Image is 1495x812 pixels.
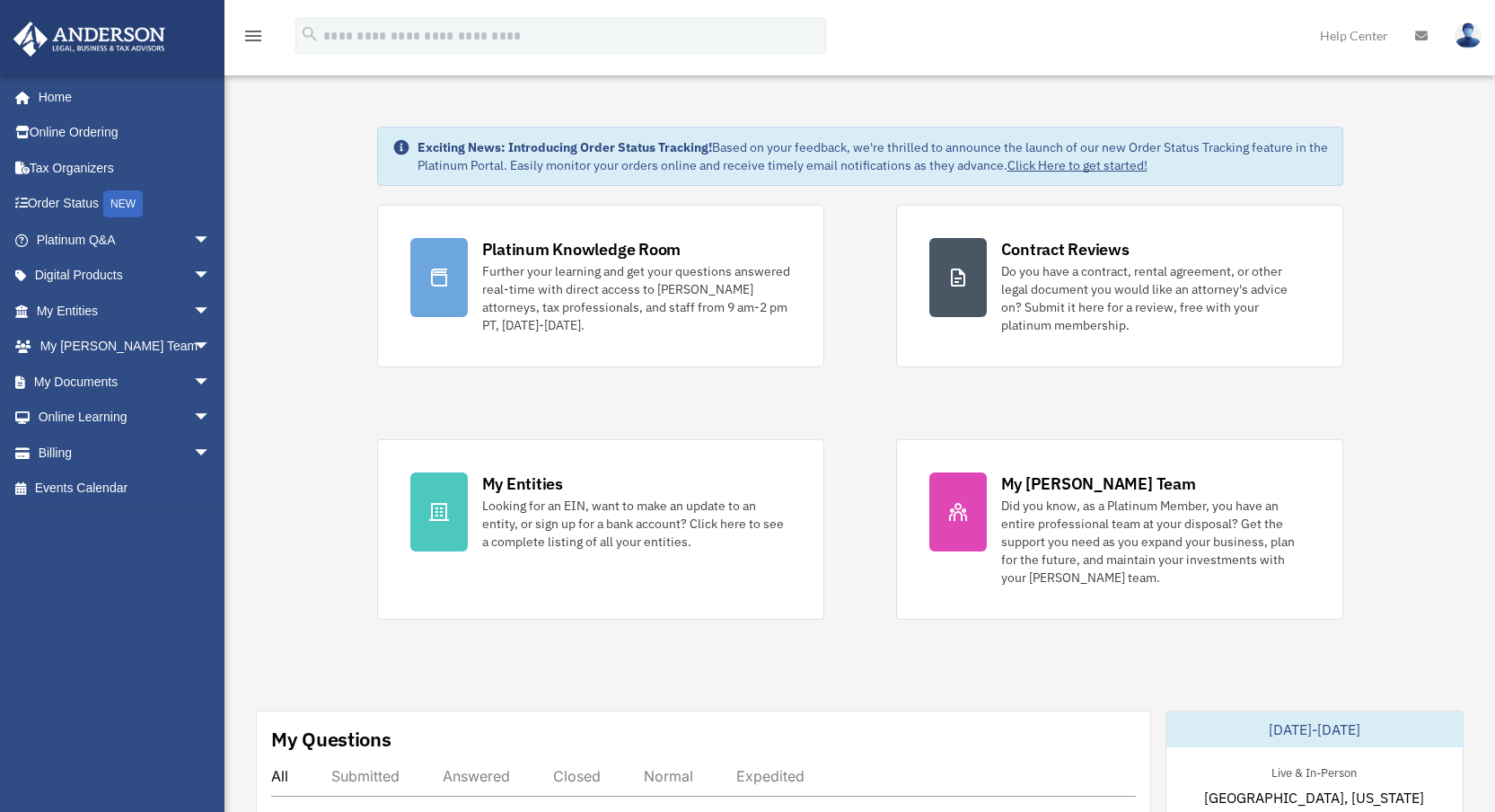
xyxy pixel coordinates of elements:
[482,497,791,551] div: Looking for an EIN, want to make an update to an entity, or sign up for a bank account? Click her...
[13,471,238,507] a: Events Calendar
[193,364,229,401] span: arrow_drop_down
[13,150,238,186] a: Tax Organizers
[1257,762,1371,781] div: Live & In-Person
[13,435,238,471] a: Billingarrow_drop_down
[13,79,229,115] a: Home
[1166,711,1463,747] div: [DATE]-[DATE]
[896,205,1343,367] a: Contract Reviews Do you have a contract, rental agreement, or other legal document you would like...
[482,262,791,334] div: Further your learning and get your questions answered real-time with direct access to [PERSON_NAM...
[418,139,712,155] strong: Exciting News: Introducing Order Status Tracking!
[193,329,229,366] span: arrow_drop_down
[8,22,171,57] img: Anderson Advisors Platinum Portal
[13,364,238,400] a: My Documentsarrow_drop_down
[1204,787,1424,808] span: [GEOGRAPHIC_DATA], [US_STATE]
[13,293,238,329] a: My Entitiesarrow_drop_down
[242,25,264,47] i: menu
[482,238,682,260] div: Platinum Knowledge Room
[418,138,1328,174] div: Based on your feedback, we're thrilled to announce the launch of our new Order Status Tracking fe...
[736,767,805,785] div: Expedited
[193,293,229,330] span: arrow_drop_down
[271,767,288,785] div: All
[242,31,264,47] a: menu
[13,186,238,223] a: Order StatusNEW
[271,726,391,753] div: My Questions
[896,439,1343,620] a: My [PERSON_NAME] Team Did you know, as a Platinum Member, you have an entire professional team at...
[193,435,229,472] span: arrow_drop_down
[13,329,238,365] a: My [PERSON_NAME] Teamarrow_drop_down
[1001,262,1310,334] div: Do you have a contract, rental agreement, or other legal document you would like an attorney's ad...
[193,222,229,259] span: arrow_drop_down
[300,24,320,44] i: search
[13,222,238,258] a: Platinum Q&Aarrow_drop_down
[644,767,693,785] div: Normal
[377,205,824,367] a: Platinum Knowledge Room Further your learning and get your questions answered real-time with dire...
[1001,497,1310,587] div: Did you know, as a Platinum Member, you have an entire professional team at your disposal? Get th...
[103,190,143,217] div: NEW
[331,767,400,785] div: Submitted
[1001,238,1130,260] div: Contract Reviews
[1007,157,1148,173] a: Click Here to get started!
[13,258,238,294] a: Digital Productsarrow_drop_down
[377,439,824,620] a: My Entities Looking for an EIN, want to make an update to an entity, or sign up for a bank accoun...
[13,115,238,151] a: Online Ordering
[482,472,563,495] div: My Entities
[1001,472,1196,495] div: My [PERSON_NAME] Team
[553,767,601,785] div: Closed
[443,767,510,785] div: Answered
[1455,22,1482,49] img: User Pic
[193,400,229,437] span: arrow_drop_down
[193,258,229,295] span: arrow_drop_down
[13,400,238,436] a: Online Learningarrow_drop_down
